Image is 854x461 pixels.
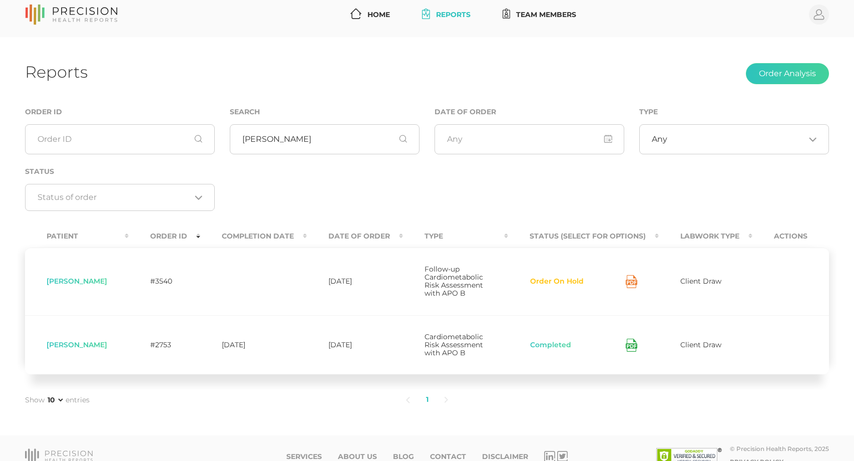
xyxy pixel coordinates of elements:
[430,452,466,461] a: Contact
[200,315,307,375] td: [DATE]
[393,452,414,461] a: Blog
[230,124,419,154] input: First or Last Name
[38,192,191,202] input: Search for option
[508,225,659,248] th: Status (Select for Options) : activate to sort column ascending
[338,452,377,461] a: About Us
[435,124,624,154] input: Any
[680,277,721,286] span: Client Draw
[25,124,215,154] input: Order ID
[47,340,107,349] span: [PERSON_NAME]
[46,395,65,405] select: Showentries
[403,225,508,248] th: Type : activate to sort column ascending
[730,445,829,452] div: © Precision Health Reports, 2025
[499,6,581,24] a: Team Members
[25,184,215,211] div: Search for option
[25,395,90,405] label: Show entries
[530,277,584,287] button: Order On Hold
[530,340,572,350] button: Completed
[230,108,260,116] label: Search
[47,277,107,286] span: [PERSON_NAME]
[639,124,829,154] div: Search for option
[667,134,805,144] input: Search for option
[752,225,829,248] th: Actions
[25,62,88,82] h1: Reports
[307,315,403,375] td: [DATE]
[346,6,394,24] a: Home
[200,225,307,248] th: Completion Date : activate to sort column ascending
[680,340,721,349] span: Client Draw
[307,225,403,248] th: Date Of Order : activate to sort column ascending
[482,452,528,461] a: Disclaimer
[286,452,322,461] a: Services
[25,108,62,116] label: Order ID
[25,225,129,248] th: Patient : activate to sort column ascending
[659,225,752,248] th: Labwork Type : activate to sort column ascending
[25,167,54,176] label: Status
[307,248,403,315] td: [DATE]
[424,265,483,298] span: Follow-up Cardiometabolic Risk Assessment with APO B
[639,108,658,116] label: Type
[435,108,496,116] label: Date of Order
[129,248,200,315] td: #3540
[418,6,475,24] a: Reports
[129,315,200,375] td: #2753
[652,134,667,144] span: Any
[129,225,200,248] th: Order ID : activate to sort column ascending
[424,332,483,357] span: Cardiometabolic Risk Assessment with APO B
[746,63,829,84] button: Order Analysis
